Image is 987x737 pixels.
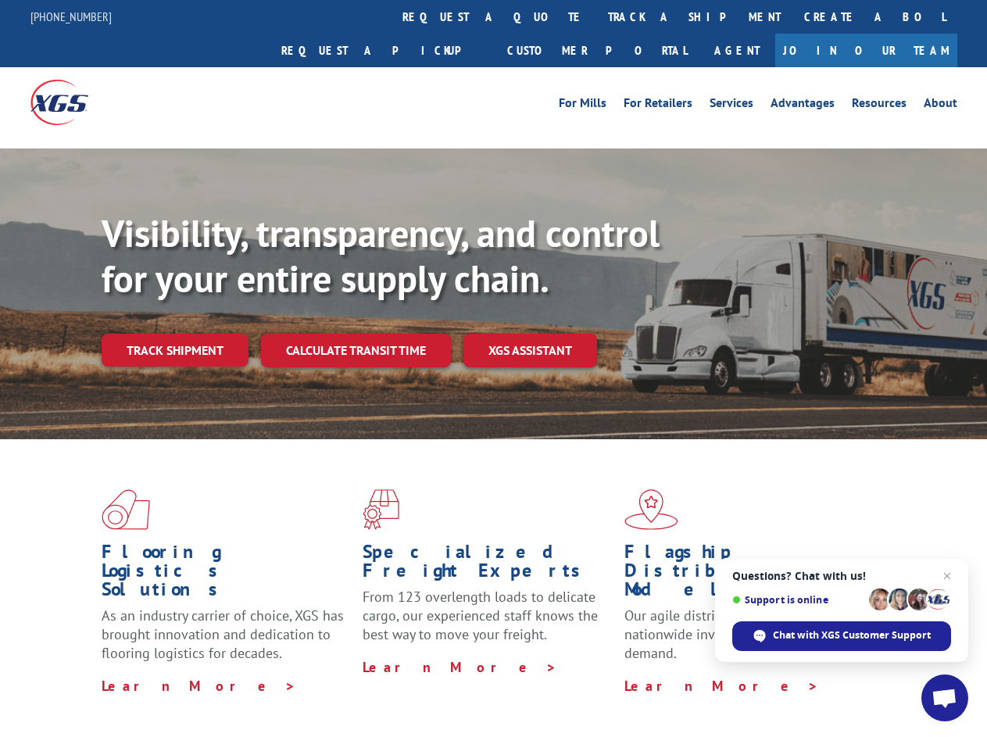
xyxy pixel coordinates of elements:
span: Support is online [732,594,864,606]
h1: Flagship Distribution Model [624,542,874,606]
span: As an industry carrier of choice, XGS has brought innovation and dedication to flooring logistics... [102,606,344,662]
b: Visibility, transparency, and control for your entire supply chain. [102,209,660,302]
a: Request a pickup [270,34,495,67]
a: Resources [852,97,907,114]
a: For Mills [559,97,606,114]
span: Chat with XGS Customer Support [732,621,951,651]
a: Agent [699,34,775,67]
a: Open chat [921,674,968,721]
a: Calculate transit time [261,334,451,367]
h1: Flooring Logistics Solutions [102,542,351,606]
a: Advantages [771,97,835,114]
a: [PHONE_NUMBER] [30,9,112,24]
span: Our agile distribution network gives you nationwide inventory management on demand. [624,606,869,662]
img: xgs-icon-total-supply-chain-intelligence-red [102,489,150,530]
a: Services [710,97,753,114]
img: xgs-icon-flagship-distribution-model-red [624,489,678,530]
a: XGS ASSISTANT [463,334,597,367]
img: xgs-icon-focused-on-flooring-red [363,489,399,530]
a: Learn More > [363,658,557,676]
a: Track shipment [102,334,249,367]
a: About [924,97,957,114]
p: From 123 overlength loads to delicate cargo, our experienced staff knows the best way to move you... [363,588,612,657]
a: Learn More > [102,677,296,695]
a: Learn More > [624,677,819,695]
a: Customer Portal [495,34,699,67]
h1: Specialized Freight Experts [363,542,612,588]
a: Join Our Team [775,34,957,67]
a: For Retailers [624,97,692,114]
span: Questions? Chat with us! [732,570,951,582]
span: Chat with XGS Customer Support [773,628,931,642]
